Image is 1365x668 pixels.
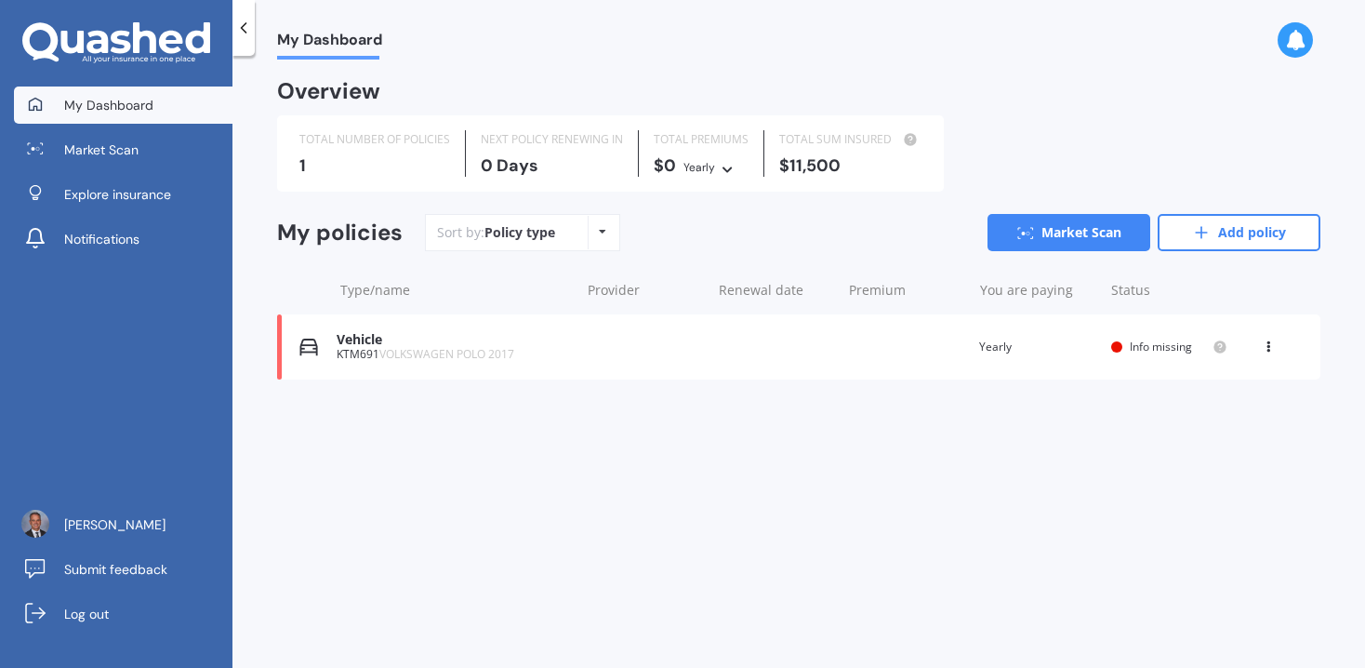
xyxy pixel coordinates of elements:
div: $11,500 [779,156,921,175]
div: Sort by: [437,223,555,242]
a: Log out [14,595,232,633]
div: Yearly [979,338,1095,356]
a: Market Scan [14,131,232,168]
div: Yearly [683,158,715,177]
span: My Dashboard [64,96,153,114]
div: TOTAL NUMBER OF POLICIES [299,130,450,149]
span: Notifications [64,230,139,248]
span: Submit feedback [64,560,167,579]
div: $0 [654,156,749,177]
div: TOTAL SUM INSURED [779,130,921,149]
a: My Dashboard [14,87,232,124]
img: ACg8ocKgKCT2HPm9I3LSULVMtbvIIsj_URnys51ieQK_AkLbFQry_JPx=s96-c [21,510,49,538]
div: Overview [277,82,380,100]
a: Notifications [14,220,232,258]
span: VOLKSWAGEN POLO 2017 [379,346,514,362]
div: KTM691 [337,348,570,361]
span: [PERSON_NAME] [64,515,166,534]
div: My policies [277,220,403,247]
a: Submit feedback [14,551,232,588]
img: Vehicle [299,338,318,356]
div: TOTAL PREMIUMS [654,130,749,149]
a: Add policy [1158,214,1320,251]
div: Type/name [340,281,573,300]
div: Policy type [484,223,555,242]
span: Log out [64,605,109,623]
span: Info missing [1130,339,1192,354]
a: Market Scan [987,214,1150,251]
div: Premium [849,281,965,300]
div: 1 [299,156,450,175]
a: Explore insurance [14,176,232,213]
div: Status [1111,281,1227,300]
span: Explore insurance [64,185,171,204]
span: Market Scan [64,140,139,159]
div: Vehicle [337,332,570,348]
div: 0 Days [481,156,623,175]
a: [PERSON_NAME] [14,506,232,543]
div: NEXT POLICY RENEWING IN [481,130,623,149]
span: My Dashboard [277,31,382,56]
div: Renewal date [719,281,835,300]
div: Provider [588,281,704,300]
div: You are paying [980,281,1096,300]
